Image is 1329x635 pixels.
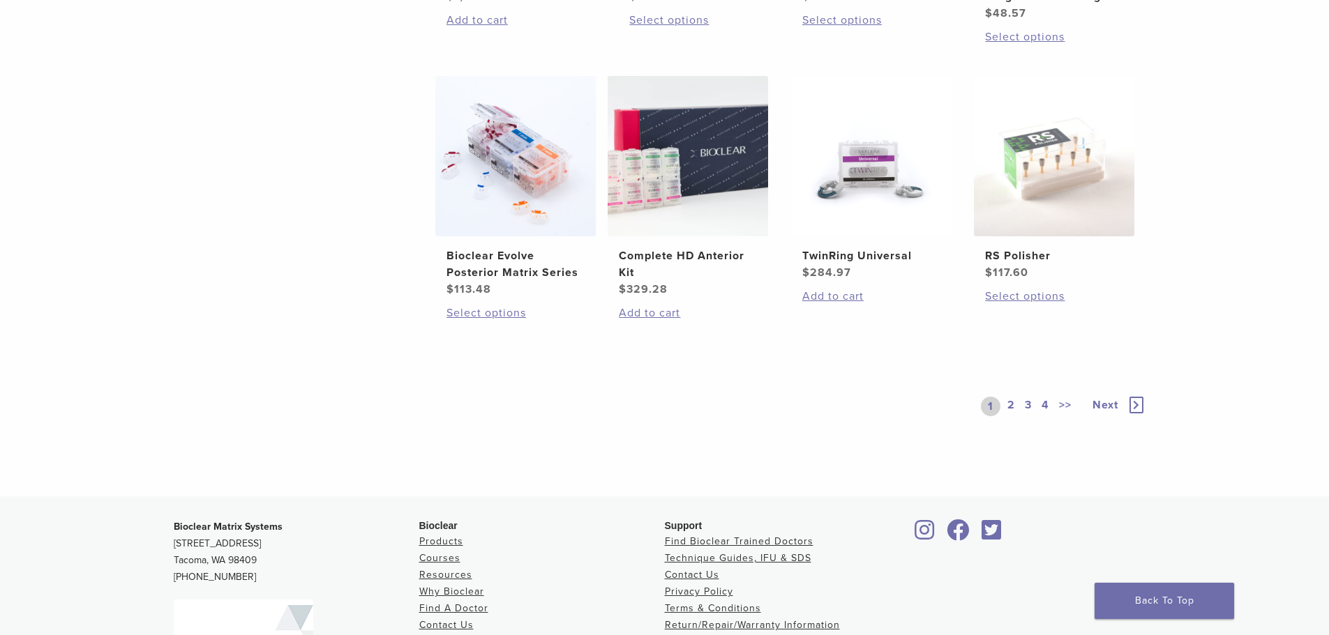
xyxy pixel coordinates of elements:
a: 2 [1005,397,1018,416]
img: RS Polisher [974,76,1134,236]
bdi: 113.48 [446,282,491,296]
strong: Bioclear Matrix Systems [174,521,283,533]
img: Bioclear Evolve Posterior Matrix Series [435,76,596,236]
a: Select options for “Diamond Wedge Kits” [802,12,940,29]
a: Bioclear [943,528,975,542]
a: Complete HD Anterior KitComplete HD Anterior Kit $329.28 [607,76,769,298]
span: $ [985,266,993,280]
a: Select options for “Diamond Wedge and Long Diamond Wedge” [985,29,1123,45]
a: Contact Us [419,619,474,631]
h2: Bioclear Evolve Posterior Matrix Series [446,247,585,281]
span: $ [446,282,454,296]
a: 4 [1039,397,1052,416]
a: Select options for “BT Matrix Series” [629,12,767,29]
bdi: 117.60 [985,266,1028,280]
span: $ [802,266,810,280]
a: Why Bioclear [419,586,484,597]
a: 3 [1022,397,1035,416]
a: Resources [419,569,472,581]
img: Complete HD Anterior Kit [608,76,768,236]
span: Next [1093,398,1118,412]
span: $ [985,6,993,20]
a: >> [1056,397,1074,416]
span: Support [665,520,703,531]
bdi: 48.57 [985,6,1026,20]
a: TwinRing UniversalTwinRing Universal $284.97 [790,76,953,281]
p: [STREET_ADDRESS] Tacoma, WA 98409 [PHONE_NUMBER] [174,519,419,586]
a: Contact Us [665,569,719,581]
img: TwinRing Universal [791,76,952,236]
a: 1 [981,397,1000,416]
a: Bioclear [977,528,1007,542]
a: Find Bioclear Trained Doctors [665,535,813,547]
a: Select options for “Bioclear Evolve Posterior Matrix Series” [446,305,585,321]
a: Return/Repair/Warranty Information [665,619,840,631]
a: Add to cart: “Complete HD Anterior Kit” [619,305,757,321]
a: Select options for “RS Polisher” [985,288,1123,305]
span: $ [619,282,626,296]
bdi: 284.97 [802,266,851,280]
a: Bioclear [910,528,940,542]
h2: Complete HD Anterior Kit [619,247,757,281]
a: Find A Doctor [419,602,488,614]
a: RS PolisherRS Polisher $117.60 [973,76,1136,281]
a: Privacy Policy [665,586,733,597]
h2: TwinRing Universal [802,247,940,264]
a: Bioclear Evolve Posterior Matrix SeriesBioclear Evolve Posterior Matrix Series $113.48 [435,76,597,298]
a: Terms & Conditions [665,602,761,614]
bdi: 329.28 [619,282,668,296]
a: Add to cart: “TwinRing Universal” [802,288,940,305]
a: Add to cart: “Blaster Kit” [446,12,585,29]
h2: RS Polisher [985,247,1123,264]
a: Courses [419,552,460,564]
a: Technique Guides, IFU & SDS [665,552,811,564]
span: Bioclear [419,520,458,531]
a: Products [419,535,463,547]
a: Back To Top [1095,583,1234,619]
